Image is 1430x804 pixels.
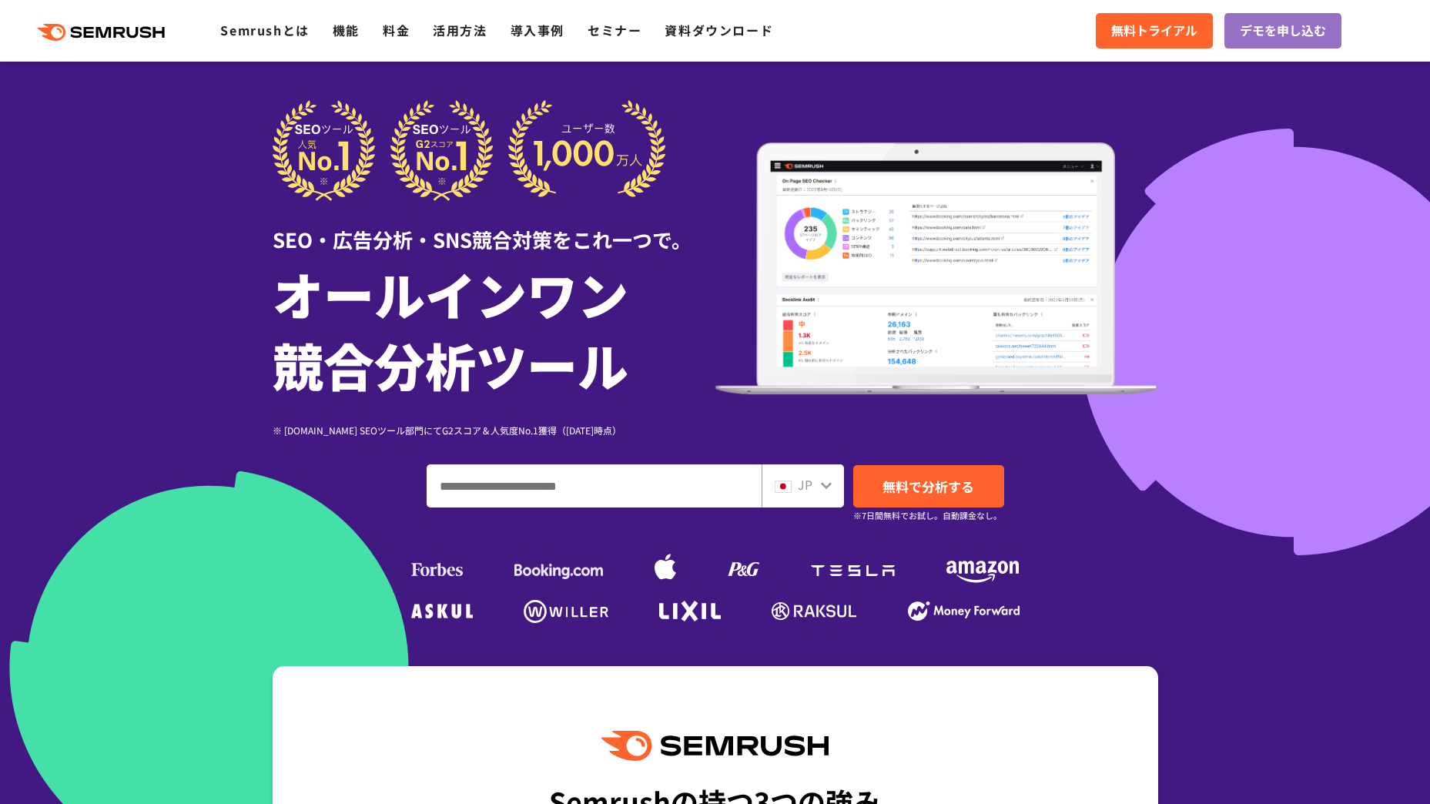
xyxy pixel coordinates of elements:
img: Semrush [601,731,828,761]
div: SEO・広告分析・SNS競合対策をこれ一つで。 [273,201,715,254]
a: Semrushとは [220,21,309,39]
a: 料金 [383,21,410,39]
span: 無料で分析する [882,477,974,496]
div: ※ [DOMAIN_NAME] SEOツール部門にてG2スコア＆人気度No.1獲得（[DATE]時点） [273,423,715,437]
a: セミナー [588,21,641,39]
h1: オールインワン 競合分析ツール [273,258,715,400]
a: 無料で分析する [853,465,1004,508]
a: 導入事例 [511,21,564,39]
a: デモを申し込む [1224,13,1341,49]
span: デモを申し込む [1240,21,1326,41]
a: 機能 [333,21,360,39]
span: 無料トライアル [1111,21,1197,41]
input: ドメイン、キーワードまたはURLを入力してください [427,465,761,507]
a: 活用方法 [433,21,487,39]
small: ※7日間無料でお試し。自動課金なし。 [853,508,1002,523]
span: JP [798,475,812,494]
a: 資料ダウンロード [665,21,773,39]
a: 無料トライアル [1096,13,1213,49]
